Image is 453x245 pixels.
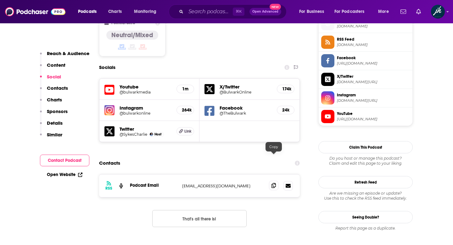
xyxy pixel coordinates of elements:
[299,7,324,16] span: For Business
[321,73,410,86] a: X/Twitter[DOMAIN_NAME][URL]
[120,111,171,116] a: @bulwarkonline
[330,7,374,17] button: open menu
[295,7,332,17] button: open menu
[74,7,105,17] button: open menu
[318,156,413,161] span: Do you host or manage this podcast?
[337,98,410,103] span: instagram.com/bulwarkonline
[40,50,89,62] button: Reach & Audience
[120,126,171,132] h5: Twitter
[99,61,115,73] h2: Socials
[182,183,264,189] p: [EMAIL_ADDRESS][DOMAIN_NAME]
[47,85,68,91] p: Contacts
[431,5,445,19] span: Logged in as JHPublicRelations
[220,90,272,94] a: @BulwarkOnline
[220,84,272,90] h5: X/Twitter
[282,86,289,92] h5: 174k
[321,91,410,105] a: Instagram[DOMAIN_NAME][URL]
[186,7,233,17] input: Search podcasts, credits, & more...
[47,132,62,138] p: Similar
[398,6,409,17] a: Show notifications dropdown
[374,7,397,17] button: open menu
[47,108,68,114] p: Sponsors
[47,74,61,80] p: Social
[337,61,410,66] span: https://www.facebook.com/TheBulwark
[176,127,194,135] a: Link
[120,90,171,94] a: @bulwarkmedia
[40,85,68,97] button: Contacts
[233,8,244,16] span: ⌘ K
[152,210,247,227] button: Nothing here.
[282,107,289,113] h5: 24k
[99,157,120,169] h2: Contacts
[321,54,410,67] a: Facebook[URL][DOMAIN_NAME]
[184,129,192,134] span: Link
[104,105,115,115] img: iconImage
[120,132,147,137] a: @SykesCharlie
[431,5,445,19] button: Show profile menu
[40,120,63,132] button: Details
[249,8,281,15] button: Open AdvancedNew
[337,74,410,79] span: X/Twitter
[47,120,63,126] p: Details
[414,6,423,17] a: Show notifications dropdown
[318,226,413,231] div: Report this page as a duplicate.
[337,55,410,61] span: Facebook
[111,31,153,39] h4: Neutral/Mixed
[378,7,389,16] span: More
[220,111,272,116] a: @TheBulwark
[134,7,156,16] span: Monitoring
[105,186,112,191] h3: RSS
[175,4,293,19] div: Search podcasts, credits, & more...
[5,6,65,18] img: Podchaser - Follow, Share and Rate Podcasts
[154,132,161,136] span: Host
[318,211,413,223] a: Seeing Double?
[337,43,410,47] span: feeds.fireside.fm
[337,111,410,117] span: YouTube
[120,84,171,90] h5: Youtube
[130,7,165,17] button: open menu
[337,37,410,42] span: RSS Feed
[318,191,413,201] div: Are we missing an episode or update? Use this to check the RSS feed immediately.
[252,10,278,13] span: Open Advanced
[40,155,89,166] button: Contact Podcast
[321,17,410,30] a: Official Website[DOMAIN_NAME]
[318,176,413,188] button: Refresh Feed
[47,172,82,177] a: Open Website
[78,7,97,16] span: Podcasts
[321,36,410,49] a: RSS Feed[DOMAIN_NAME]
[321,110,410,123] a: YouTube[URL][DOMAIN_NAME]
[337,117,410,122] span: https://www.youtube.com/@bulwarkmedia
[40,62,65,74] button: Content
[431,5,445,19] img: User Profile
[150,133,153,136] img: Charlie Sykes
[130,183,177,188] p: Podcast Email
[47,62,65,68] p: Content
[334,7,365,16] span: For Podcasters
[337,92,410,98] span: Instagram
[318,156,413,166] div: Claim and edit this page to your liking.
[337,24,410,29] span: thebulwark.com
[182,86,189,92] h5: 1m
[318,141,413,153] button: Claim This Podcast
[120,105,171,111] h5: Instagram
[337,80,410,84] span: twitter.com/BulwarkOnline
[40,108,68,120] button: Sponsors
[108,7,122,16] span: Charts
[40,97,62,108] button: Charts
[270,4,281,10] span: New
[40,74,61,85] button: Social
[220,105,272,111] h5: Facebook
[182,107,189,113] h5: 264k
[47,50,89,56] p: Reach & Audience
[47,97,62,103] p: Charts
[104,7,126,17] a: Charts
[266,142,282,151] div: Copy
[40,132,62,143] button: Similar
